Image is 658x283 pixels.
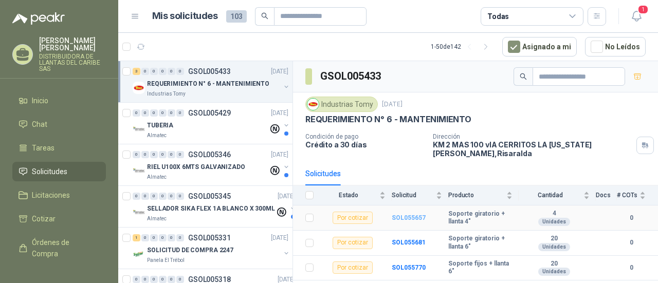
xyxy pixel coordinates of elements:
a: 3 0 0 0 0 0 GSOL005433[DATE] Company LogoREQUERIMIENTO N° 6 - MANTENIMIENTOIndustrias Tomy [133,65,290,98]
img: Company Logo [133,165,145,177]
div: 0 [133,193,140,200]
span: 103 [226,10,247,23]
b: Soporte giratorio + llanta 6" [448,235,513,251]
div: 0 [150,276,158,283]
div: 1 - 50 de 142 [431,39,494,55]
p: Almatec [147,173,167,181]
p: [DATE] [278,192,295,201]
span: Tareas [32,142,54,154]
div: 0 [176,276,184,283]
b: Soporte fijos + llanta 6" [448,260,513,276]
span: 1 [637,5,649,14]
span: Producto [448,192,504,199]
div: 0 [159,234,167,241]
p: SELLADOR SIKA FLEX 1A BLANCO X 300ML [147,204,275,214]
span: Chat [32,119,47,130]
div: 0 [176,151,184,158]
span: Cotizar [32,213,56,224]
th: Docs [596,185,617,205]
button: No Leídos [585,37,646,56]
div: 0 [168,151,175,158]
p: GSOL005331 [188,234,231,241]
div: 0 [176,109,184,117]
p: GSOL005433 [188,68,231,75]
img: Company Logo [133,123,145,136]
p: Condición de pago [305,133,425,140]
p: [PERSON_NAME] [PERSON_NAME] [39,37,106,51]
span: Solicitud [392,192,434,199]
div: 0 [176,193,184,200]
div: 3 [133,68,140,75]
div: 1 [133,234,140,241]
div: 0 [176,68,184,75]
p: Panela El Trébol [147,256,185,265]
a: 1 0 0 0 0 0 GSOL005331[DATE] Company LogoSOLICITUD DE COMPRA 2247Panela El Trébol [133,232,290,265]
p: TUBERIA [147,121,173,130]
b: Soporte giratorio + llanta 4" [448,210,513,226]
p: REQUERIMIENTO N° 6 - MANTENIMIENTO [305,114,471,125]
div: Todas [487,11,509,22]
p: KM 2 MAS 100 vIA CERRITOS LA [US_STATE] [PERSON_NAME] , Risaralda [433,140,632,158]
p: GSOL005318 [188,276,231,283]
div: 0 [159,151,167,158]
div: 0 [141,276,149,283]
div: Industrias Tomy [305,97,378,112]
a: Solicitudes [12,162,106,181]
div: 0 [141,68,149,75]
p: Almatec [147,215,167,223]
a: SOL055681 [392,239,426,246]
div: 0 [141,109,149,117]
a: Licitaciones [12,185,106,205]
p: REQUERIMIENTO N° 6 - MANTENIMIENTO [147,79,269,89]
p: [DATE] [271,233,288,243]
div: 0 [168,68,175,75]
p: [DATE] [271,67,288,77]
b: 20 [519,260,590,268]
div: 0 [141,193,149,200]
p: RIEL U100X 6MTS GALVANIZADO [147,162,245,172]
p: Dirección [433,133,632,140]
div: 0 [133,151,140,158]
img: Logo peakr [12,12,65,25]
button: 1 [627,7,646,26]
span: Inicio [32,95,48,106]
div: Unidades [538,243,570,251]
a: 0 0 0 0 0 0 GSOL005345[DATE] Company LogoSELLADOR SIKA FLEX 1A BLANCO X 300MLAlmatec [133,190,297,223]
div: 0 [133,109,140,117]
div: 0 [150,151,158,158]
div: 0 [150,234,158,241]
span: search [261,12,268,20]
a: 0 0 0 0 0 0 GSOL005346[DATE] Company LogoRIEL U100X 6MTS GALVANIZADOAlmatec [133,148,290,181]
th: Estado [320,185,392,205]
span: Órdenes de Compra [32,237,96,259]
b: 4 [519,210,590,218]
p: GSOL005345 [188,193,231,200]
b: 0 [617,238,646,248]
p: GSOL005429 [188,109,231,117]
span: Estado [320,192,377,199]
a: SOL055657 [392,214,426,221]
a: Cotizar [12,209,106,229]
div: 0 [168,193,175,200]
div: Unidades [538,218,570,226]
div: Por cotizar [333,237,373,249]
th: Cantidad [519,185,596,205]
div: 0 [168,234,175,241]
span: Cantidad [519,192,581,199]
div: 0 [168,109,175,117]
span: Solicitudes [32,166,67,177]
div: 0 [159,68,167,75]
th: Producto [448,185,519,205]
div: 0 [150,68,158,75]
p: Almatec [147,131,167,140]
img: Company Logo [133,82,145,94]
p: [DATE] [382,100,403,109]
a: SOL055770 [392,264,426,271]
div: Unidades [538,268,570,276]
b: 0 [617,263,646,273]
a: Órdenes de Compra [12,233,106,263]
a: Chat [12,115,106,134]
